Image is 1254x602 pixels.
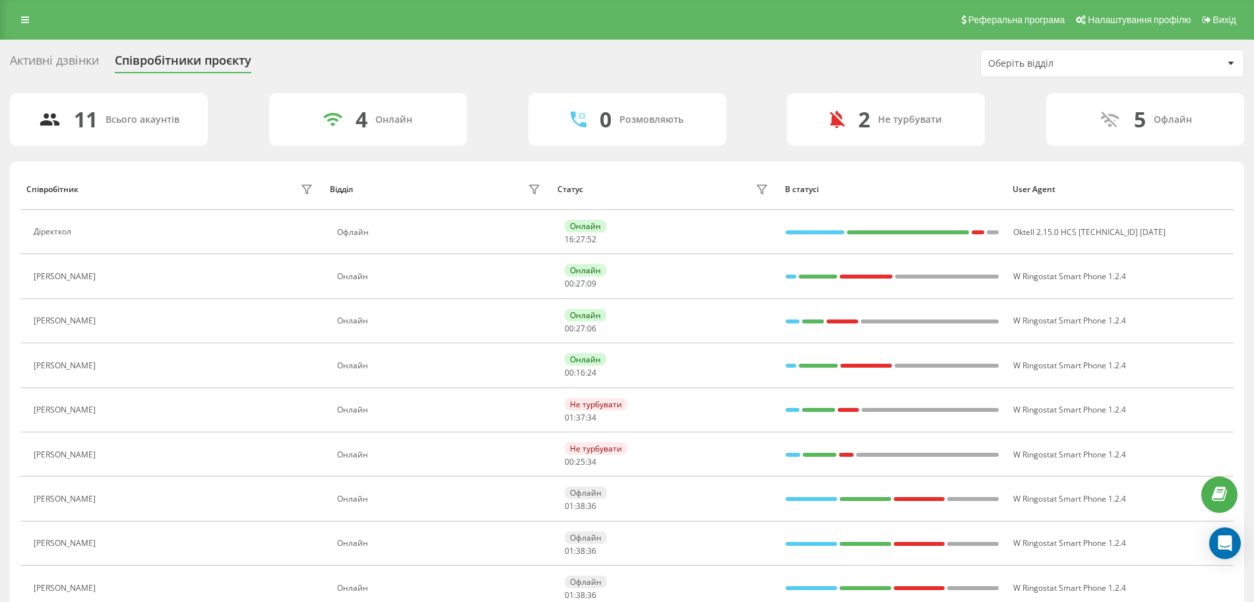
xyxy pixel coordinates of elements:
[565,279,596,288] div: : :
[565,367,574,378] span: 00
[565,278,574,289] span: 00
[1154,114,1192,125] div: Офлайн
[988,58,1146,69] div: Оберіть відділ
[565,368,596,378] div: : :
[330,185,353,194] div: Відділ
[565,545,574,556] span: 01
[1013,582,1126,593] span: W Ringostat Smart Phone 1.2.4
[1013,537,1126,549] span: W Ringostat Smart Phone 1.2.4
[565,442,627,455] div: Не турбувати
[565,413,596,422] div: : :
[576,589,585,601] span: 38
[1209,527,1241,559] div: Open Intercom Messenger
[10,53,99,74] div: Активні дзвінки
[26,185,78,194] div: Співробітник
[337,494,544,504] div: Онлайн
[587,589,596,601] span: 36
[337,405,544,415] div: Онлайн
[337,539,544,548] div: Онлайн
[34,361,99,370] div: [PERSON_NAME]
[576,456,585,467] span: 25
[565,500,574,512] span: 01
[587,278,596,289] span: 09
[565,456,574,467] span: 00
[34,450,99,459] div: [PERSON_NAME]
[106,114,179,125] div: Всього акаунтів
[587,323,596,334] span: 06
[375,114,412,125] div: Онлайн
[1213,15,1236,25] span: Вихід
[1088,15,1191,25] span: Налаштування профілю
[565,547,596,556] div: : :
[587,412,596,423] span: 34
[1013,360,1126,371] span: W Ringostat Smart Phone 1.2.4
[565,264,606,277] div: Онлайн
[565,220,606,232] div: Онлайн
[557,185,583,194] div: Статус
[1013,315,1126,326] span: W Ringostat Smart Phone 1.2.4
[565,323,574,334] span: 00
[576,323,585,334] span: 27
[858,107,870,132] div: 2
[587,545,596,556] span: 36
[587,367,596,378] span: 24
[587,500,596,512] span: 36
[1013,185,1228,194] div: User Agent
[565,591,596,600] div: : :
[34,227,75,236] div: Діректкол
[587,234,596,245] span: 52
[968,15,1065,25] span: Реферальна програма
[576,367,585,378] span: 16
[565,502,596,511] div: : :
[34,494,99,504] div: [PERSON_NAME]
[565,324,596,333] div: : :
[356,107,367,132] div: 4
[34,405,99,415] div: [PERSON_NAME]
[34,272,99,281] div: [PERSON_NAME]
[565,235,596,244] div: : :
[878,114,942,125] div: Не турбувати
[34,539,99,548] div: [PERSON_NAME]
[74,107,98,132] div: 11
[576,500,585,512] span: 38
[1013,449,1126,460] span: W Ringostat Smart Phone 1.2.4
[1013,404,1126,415] span: W Ringostat Smart Phone 1.2.4
[1013,271,1126,282] span: W Ringostat Smart Phone 1.2.4
[576,278,585,289] span: 27
[337,584,544,593] div: Онлайн
[576,545,585,556] span: 38
[337,272,544,281] div: Онлайн
[565,486,607,499] div: Офлайн
[337,228,544,237] div: Офлайн
[576,234,585,245] span: 27
[565,234,574,245] span: 16
[565,398,627,411] div: Не турбувати
[619,114,683,125] div: Розмовляють
[565,589,574,601] span: 01
[600,107,611,132] div: 0
[785,185,1000,194] div: В статусі
[576,412,585,423] span: 37
[1134,107,1146,132] div: 5
[34,584,99,593] div: [PERSON_NAME]
[565,353,606,366] div: Онлайн
[1013,493,1126,504] span: W Ringostat Smart Phone 1.2.4
[565,457,596,467] div: : :
[337,450,544,459] div: Онлайн
[565,309,606,321] div: Онлайн
[34,316,99,325] div: [PERSON_NAME]
[565,412,574,423] span: 01
[337,316,544,325] div: Онлайн
[565,576,607,588] div: Офлайн
[587,456,596,467] span: 34
[337,361,544,370] div: Онлайн
[1013,226,1166,238] span: Oktell 2.15.0 HCS [TECHNICAL_ID] [DATE]
[115,53,251,74] div: Співробітники проєкту
[565,531,607,544] div: Офлайн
